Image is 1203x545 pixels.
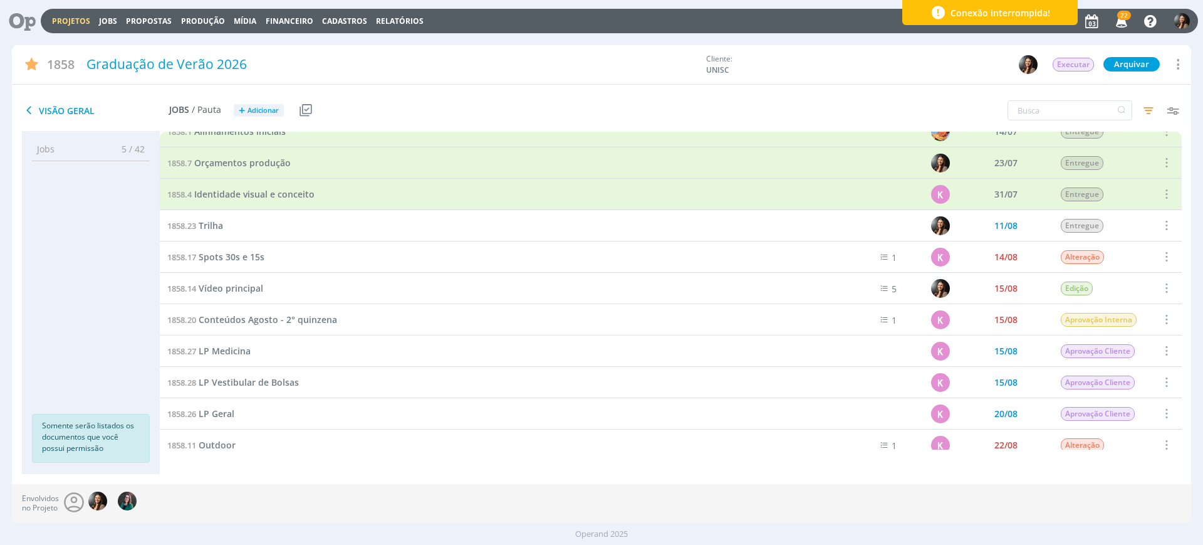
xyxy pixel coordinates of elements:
div: 20/08 [994,410,1018,418]
div: 15/08 [994,284,1018,293]
button: Relatórios [372,16,427,26]
button: Executar [1052,57,1095,72]
span: Visão Geral [22,103,169,118]
button: Propostas [122,16,175,26]
p: Somente serão listados os documentos que você possui permissão [42,420,140,454]
div: 15/08 [994,315,1018,324]
button: Mídia [230,16,260,26]
span: 1858.7 [167,157,192,169]
span: Envolvidos no Projeto [22,494,59,512]
a: Projetos [52,16,90,26]
span: Jobs [37,142,55,156]
span: 1858.26 [167,408,196,420]
button: Cadastros [318,16,371,26]
span: Propostas [126,16,172,26]
span: 1858.11 [167,440,196,451]
span: 1858.28 [167,377,196,388]
a: 1858.27LP Medicina [167,344,251,358]
div: 14/07 [994,127,1018,136]
button: Produção [177,16,229,26]
span: Entregue [1061,188,1103,201]
button: B [1018,55,1038,75]
div: K [931,405,950,423]
span: UNISC [706,65,800,76]
a: Produção [181,16,225,26]
button: Financeiro [262,16,317,26]
div: 23/07 [994,159,1018,167]
span: Cadastros [322,16,367,26]
span: Adicionar [247,107,279,115]
a: 1858.26LP Geral [167,407,234,421]
span: Entregue [1061,219,1103,233]
input: Busca [1008,100,1132,120]
span: 1 [892,251,897,263]
a: 1858.20Conteúdos Agosto - 2° quinzena [167,313,337,327]
a: Mídia [234,16,256,26]
span: Aprovação Cliente [1061,407,1135,421]
div: 15/08 [994,378,1018,387]
a: 1858.17Spots 30s e 15s [167,250,264,264]
a: 1858.11Outdoor [167,438,236,452]
a: 1858.7Orçamentos produção [167,156,291,170]
div: 31/07 [994,190,1018,199]
button: 22 [1108,10,1133,33]
span: 1858.27 [167,346,196,357]
span: / Pauta [192,105,221,115]
span: 1 [892,440,897,452]
img: B [931,154,950,172]
span: LP Vestibular de Bolsas [199,376,299,388]
a: 1858.4Identidade visual e conceito [167,188,315,201]
span: 1858.20 [167,314,196,325]
span: Spots 30s e 15s [199,251,264,263]
span: 5 [892,283,897,295]
div: K [931,373,950,392]
div: 11/08 [994,221,1018,230]
span: 1858 [47,55,75,73]
a: 1858.23Trilha [167,219,223,233]
img: B [1019,55,1038,74]
span: Conteúdos Agosto - 2° quinzena [199,314,337,325]
span: Alteração [1061,250,1104,264]
span: Identidade visual e conceito [194,188,315,200]
span: Orçamentos produção [194,157,291,169]
a: 1858.28LP Vestibular de Bolsas [167,376,299,389]
span: 1858.1 [167,126,192,137]
span: 5 / 42 [112,142,145,156]
button: Jobs [95,16,121,26]
a: 1858.14Vídeo principal [167,282,263,295]
span: + [239,104,245,117]
span: Alteração [1061,438,1104,452]
div: K [931,342,950,361]
div: K [931,436,950,455]
a: Jobs [99,16,117,26]
img: B [88,492,107,511]
span: Conexão interrompida! [950,6,1050,19]
button: Projetos [48,16,94,26]
div: Graduação de Verão 2026 [82,50,700,79]
span: 1 [892,314,897,326]
button: B [1174,10,1190,32]
span: Aprovação Cliente [1061,344,1135,358]
span: Aprovação Interna [1061,313,1137,327]
span: 1858.4 [167,189,192,200]
span: Alinhamentos iniciais [194,125,286,137]
button: +Adicionar [234,104,284,117]
img: B [931,216,950,235]
button: Arquivar [1103,57,1160,71]
span: Entregue [1061,156,1103,170]
div: 22/08 [994,441,1018,450]
span: 1858.17 [167,251,196,263]
div: Cliente: [706,53,988,76]
span: Edição [1061,282,1093,295]
div: 14/08 [994,253,1018,262]
div: K [931,248,950,267]
span: Vídeo principal [199,282,263,294]
span: LP Geral [199,408,234,420]
span: LP Medicina [199,345,251,357]
span: Jobs [169,105,189,115]
span: 1858.14 [167,283,196,294]
span: 22 [1117,11,1131,20]
span: Aprovação Cliente [1061,376,1135,389]
img: B [1174,13,1190,29]
img: R [118,492,137,511]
